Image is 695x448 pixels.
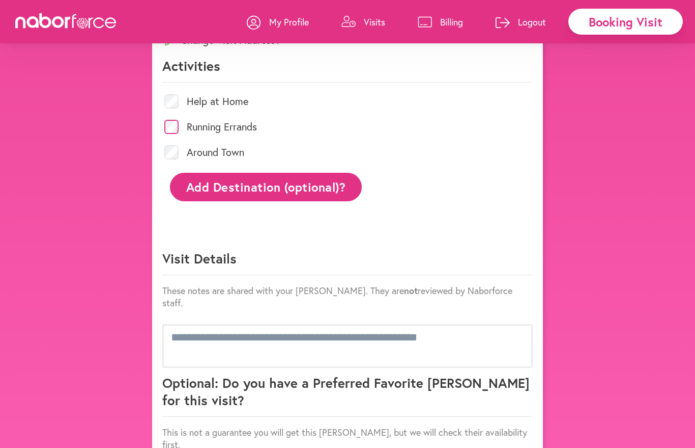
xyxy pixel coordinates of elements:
p: My Profile [269,16,309,28]
strong: not [404,284,418,297]
div: Booking Visit [568,9,683,35]
a: Visits [341,7,385,37]
button: Add Destination (optional)? [170,173,362,201]
p: Visits [364,16,385,28]
a: My Profile [247,7,309,37]
p: Activities [162,57,533,83]
p: Logout [518,16,546,28]
a: Billing [418,7,463,37]
p: Optional: Do you have a Preferred Favorite [PERSON_NAME] for this visit? [162,374,533,417]
p: Visit Details [162,250,533,275]
p: Billing [440,16,463,28]
label: Around Town [187,147,244,157]
p: These notes are shared with your [PERSON_NAME]. They are reviewed by Naborforce staff. [162,284,533,309]
a: Logout [496,7,546,37]
label: Running Errands [187,122,257,132]
label: Help at Home [187,96,248,107]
